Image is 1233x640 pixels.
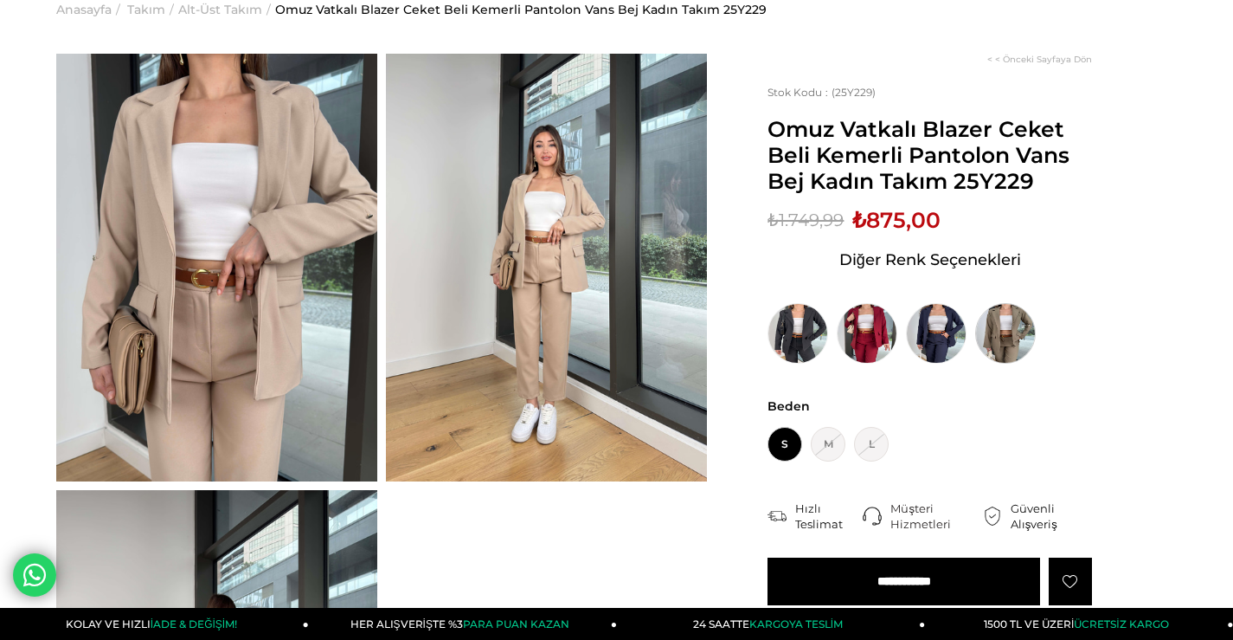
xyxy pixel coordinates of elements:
a: < < Önceki Sayfaya Dön [987,54,1092,65]
span: KARGOYA TESLİM [749,617,843,630]
img: Omuz Vatkalı Blazer Ceket Beli Kemerli Pantolon Vans Siyah Kadın Takım 25Y229 [767,303,828,364]
div: Müşteri Hizmetleri [890,501,982,532]
a: Favorilere Ekle [1049,558,1092,605]
span: ₺1.749,99 [767,207,844,233]
span: ₺875,00 [852,207,941,233]
img: Vans takım 25Y229 [386,54,707,482]
a: 24 SAATTEKARGOYA TESLİM [617,608,925,640]
span: PARA PUAN KAZAN [463,617,569,630]
img: Omuz Vatkalı Blazer Ceket Beli Kemerli Pantolon Vans Lacivert Kadın Takım 25Y229 [906,303,966,364]
img: Vans takım 25Y229 [56,54,377,482]
span: Diğer Renk Seçenekleri [839,246,1021,274]
div: Güvenli Alışveriş [1011,501,1092,532]
img: call-center.png [863,507,882,526]
span: M [811,427,845,462]
img: Omuz Vatkalı Blazer Ceket Beli Kemerli Pantolon Vans Bordo Kadın Takım 25Y229 [837,303,897,364]
a: HER ALIŞVERİŞTE %3PARA PUAN KAZAN [309,608,617,640]
span: Stok Kodu [767,86,832,99]
span: İADE & DEĞİŞİM! [151,617,237,630]
a: 1500 TL VE ÜZERİÜCRETSİZ KARGO [925,608,1233,640]
img: shipping.png [767,507,787,526]
span: S [767,427,802,462]
span: (25Y229) [767,86,876,99]
span: L [854,427,889,462]
img: security.png [983,507,1002,526]
span: ÜCRETSİZ KARGO [1074,617,1168,630]
span: Omuz Vatkalı Blazer Ceket Beli Kemerli Pantolon Vans Bej Kadın Takım 25Y229 [767,116,1092,194]
img: Omuz Vatkalı Blazer Ceket Beli Kemerli Pantolon Vans Haki Kadın Takım 25Y229 [975,303,1036,364]
div: Hızlı Teslimat [795,501,863,532]
a: KOLAY VE HIZLIİADE & DEĞİŞİM! [1,608,309,640]
span: Beden [767,398,1092,414]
